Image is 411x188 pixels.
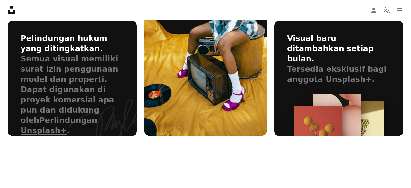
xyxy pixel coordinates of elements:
span: Tersedia eksklusif bagi anggota Unsplash+. [287,65,387,84]
span: Semua visual memiliki surat izin penggunaan model dan properti. Dapat digunakan di proyek komersi... [21,54,118,135]
button: Bahasa [380,4,393,17]
img: bento_img-stacked-01.jpg [294,106,342,178]
h3: Pelindungan hukum yang ditingkatkan. [21,34,124,54]
a: Beranda — Unsplash [8,6,15,14]
a: Masuk/Daftar [367,4,380,17]
img: bento_img-stacked-02.jpg [313,94,361,139]
a: Perlindungan Unsplash+ [21,116,97,135]
h3: Visual baru ditambahkan setiap bulan. [287,34,390,64]
button: Menu [393,4,406,17]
